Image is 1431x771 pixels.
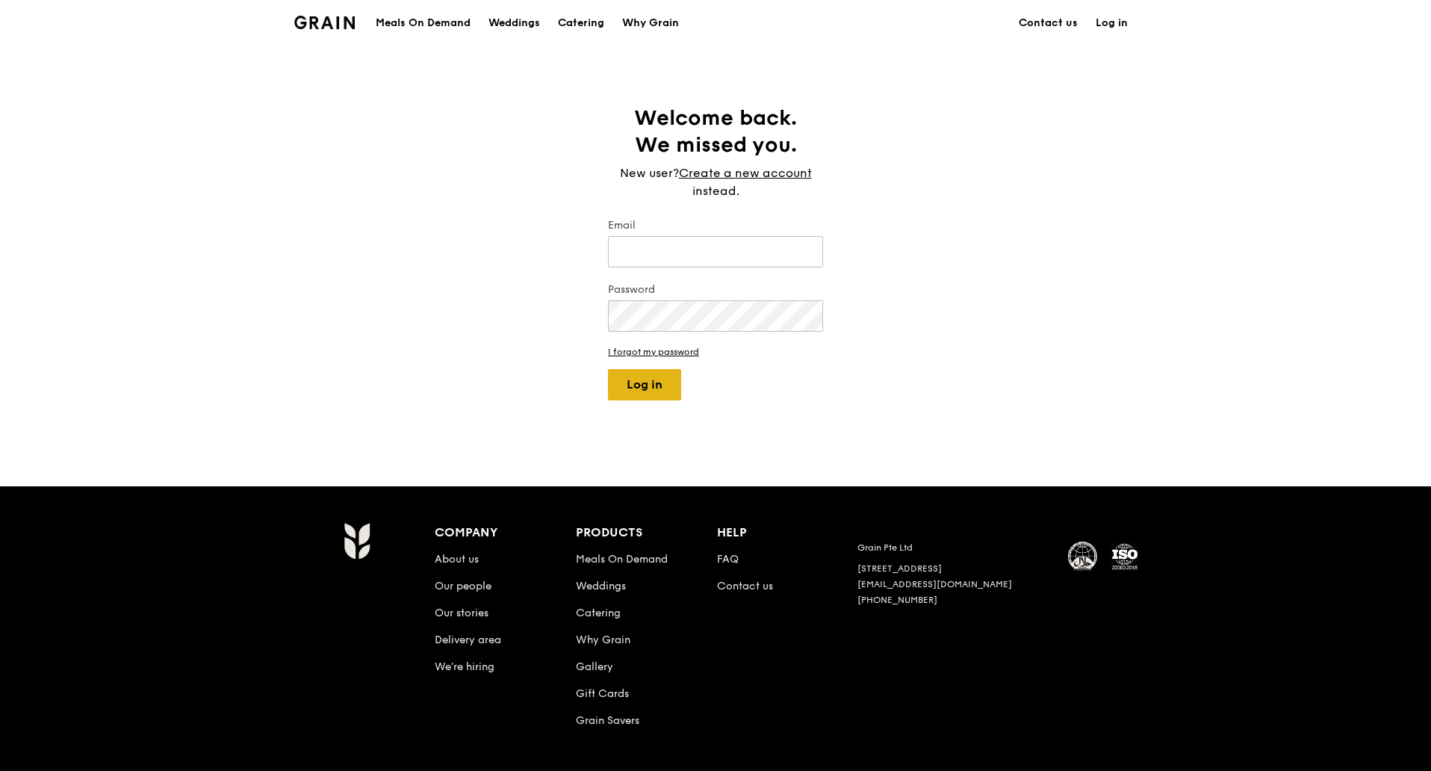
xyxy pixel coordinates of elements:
[435,634,501,646] a: Delivery area
[576,580,626,592] a: Weddings
[576,660,613,673] a: Gallery
[376,1,471,46] div: Meals On Demand
[857,579,1012,589] a: [EMAIL_ADDRESS][DOMAIN_NAME]
[1068,542,1098,572] img: MUIS Halal Certified
[717,580,773,592] a: Contact us
[576,553,668,566] a: Meals On Demand
[857,595,937,605] a: [PHONE_NUMBER]
[435,660,494,673] a: We’re hiring
[576,634,630,646] a: Why Grain
[1110,542,1140,572] img: ISO Certified
[608,347,823,357] a: I forgot my password
[488,1,540,46] div: Weddings
[576,607,621,619] a: Catering
[608,218,823,233] label: Email
[857,563,1050,575] div: [STREET_ADDRESS]
[558,1,604,46] div: Catering
[608,105,823,158] h1: Welcome back. We missed you.
[576,522,717,543] div: Products
[679,164,812,182] a: Create a new account
[549,1,613,46] a: Catering
[613,1,688,46] a: Why Grain
[717,522,858,543] div: Help
[608,282,823,297] label: Password
[435,607,488,619] a: Our stories
[608,369,681,400] button: Log in
[1010,1,1087,46] a: Contact us
[435,553,479,566] a: About us
[576,687,629,700] a: Gift Cards
[576,714,639,727] a: Grain Savers
[435,580,491,592] a: Our people
[692,184,739,198] span: instead.
[622,1,679,46] div: Why Grain
[620,166,679,180] span: New user?
[1087,1,1137,46] a: Log in
[294,16,355,29] img: Grain
[717,553,739,566] a: FAQ
[479,1,549,46] a: Weddings
[344,522,370,560] img: Grain
[857,542,1050,554] div: Grain Pte Ltd
[435,522,576,543] div: Company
